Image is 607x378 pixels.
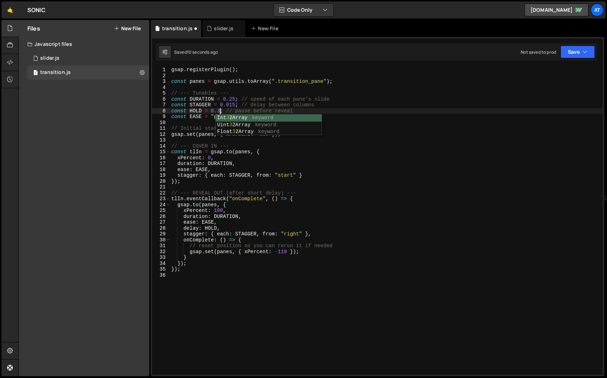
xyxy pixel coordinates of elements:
[152,120,170,126] div: 10
[152,132,170,138] div: 12
[521,49,556,55] div: Not saved to prod
[152,96,170,102] div: 6
[152,190,170,196] div: 22
[251,25,281,32] div: New File
[152,90,170,96] div: 5
[27,51,149,65] div: 17310/48033.js
[174,49,218,55] div: Saved
[560,46,595,58] button: Save
[152,261,170,267] div: 34
[1,1,19,18] a: 🤙
[27,65,149,80] div: transition.js
[33,70,38,76] span: 1
[152,137,170,143] div: 13
[152,202,170,208] div: 24
[152,196,170,202] div: 23
[19,37,149,51] div: Javascript files
[187,49,218,55] div: 10 seconds ago
[152,231,170,237] div: 29
[40,69,71,76] div: transition.js
[152,67,170,73] div: 1
[152,179,170,185] div: 20
[152,237,170,243] div: 30
[152,249,170,255] div: 32
[152,73,170,79] div: 2
[152,184,170,190] div: 21
[274,4,333,16] button: Code Only
[152,155,170,161] div: 16
[114,26,141,31] button: New File
[152,149,170,155] div: 15
[27,25,40,32] h2: Files
[152,85,170,91] div: 4
[152,126,170,132] div: 11
[591,4,603,16] a: AT
[152,208,170,214] div: 25
[525,4,589,16] a: [DOMAIN_NAME]
[152,272,170,278] div: 36
[152,214,170,220] div: 26
[152,266,170,272] div: 35
[40,55,59,62] div: slider.js
[152,79,170,85] div: 3
[152,225,170,231] div: 28
[214,25,233,32] div: slider.js
[152,172,170,179] div: 19
[152,243,170,249] div: 31
[162,25,193,32] div: transition.js
[27,6,45,14] div: SONIC
[152,143,170,149] div: 14
[152,161,170,167] div: 17
[152,102,170,108] div: 7
[152,167,170,173] div: 18
[152,108,170,114] div: 8
[152,219,170,225] div: 27
[152,114,170,120] div: 9
[152,255,170,261] div: 33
